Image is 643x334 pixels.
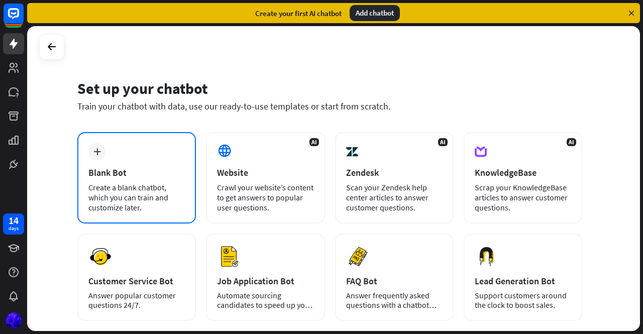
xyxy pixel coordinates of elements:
div: days [9,225,19,232]
div: Crawl your website’s content to get answers to popular user questions. [217,182,313,212]
div: Website [217,167,313,178]
button: Open LiveChat chat widget [8,4,38,34]
span: AI [567,138,576,146]
span: AI [309,138,319,146]
div: KnowledgeBase [475,167,571,178]
div: Scan your Zendesk help center articles to answer customer questions. [346,182,443,212]
div: Zendesk [346,167,443,178]
div: Job Application Bot [217,275,313,287]
span: AI [438,138,448,146]
div: Support customers around the clock to boost sales. [475,291,571,310]
div: Create a blank chatbot, which you can train and customize later. [88,182,185,212]
div: Scrap your KnowledgeBase articles to answer customer questions. [475,182,571,212]
div: Add chatbot [350,5,400,21]
div: Create your first AI chatbot [255,9,342,18]
div: FAQ Bot [346,275,443,287]
i: plus [93,148,101,155]
a: 14 days [3,213,24,235]
div: Answer frequently asked questions with a chatbot and save your time. [346,291,443,310]
div: 14 [9,216,19,225]
div: Blank Bot [88,167,185,178]
div: Answer popular customer questions 24/7. [88,291,185,310]
div: Set up your chatbot [77,79,582,98]
div: Train your chatbot with data, use our ready-to-use templates or start from scratch. [77,100,582,112]
div: Automate sourcing candidates to speed up your hiring process. [217,291,313,310]
div: Lead Generation Bot [475,275,571,287]
div: Customer Service Bot [88,275,185,287]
